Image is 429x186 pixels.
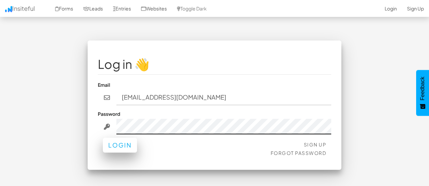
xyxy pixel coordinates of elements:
img: icon.png [5,6,12,12]
button: Feedback - Show survey [416,70,429,116]
label: Password [98,110,120,117]
h1: Log in 👋 [98,57,331,71]
a: Sign Up [304,141,326,148]
a: Forgot Password [271,150,326,156]
span: Feedback [420,77,426,100]
button: Login [103,138,137,153]
label: Email [98,81,110,88]
input: john@doe.com [116,90,332,105]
